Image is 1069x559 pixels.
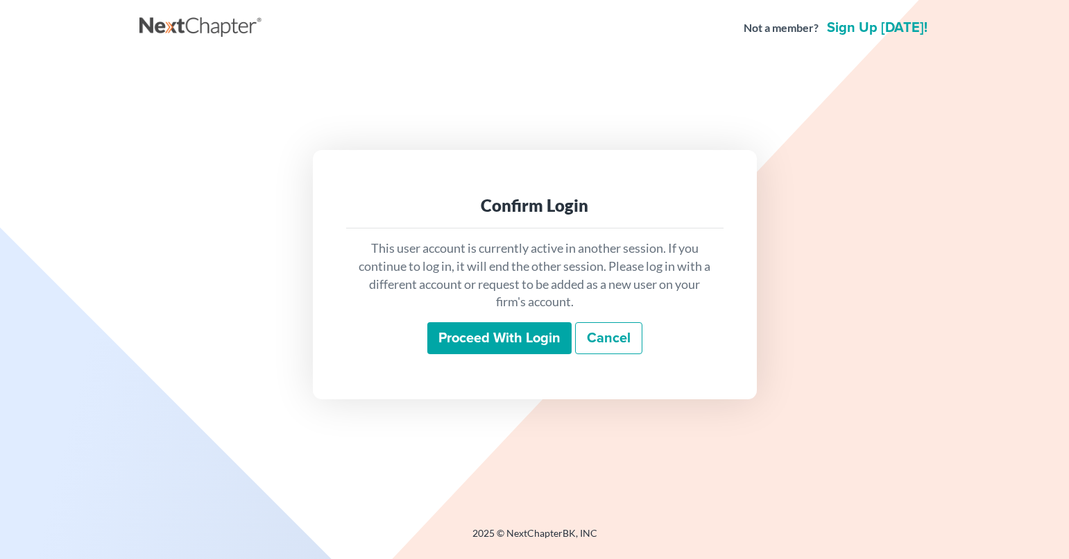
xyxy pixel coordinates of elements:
[824,21,930,35] a: Sign up [DATE]!
[575,322,642,354] a: Cancel
[357,240,712,311] p: This user account is currently active in another session. If you continue to log in, it will end ...
[744,20,819,36] strong: Not a member?
[357,194,712,217] div: Confirm Login
[139,526,930,551] div: 2025 © NextChapterBK, INC
[427,322,572,354] input: Proceed with login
